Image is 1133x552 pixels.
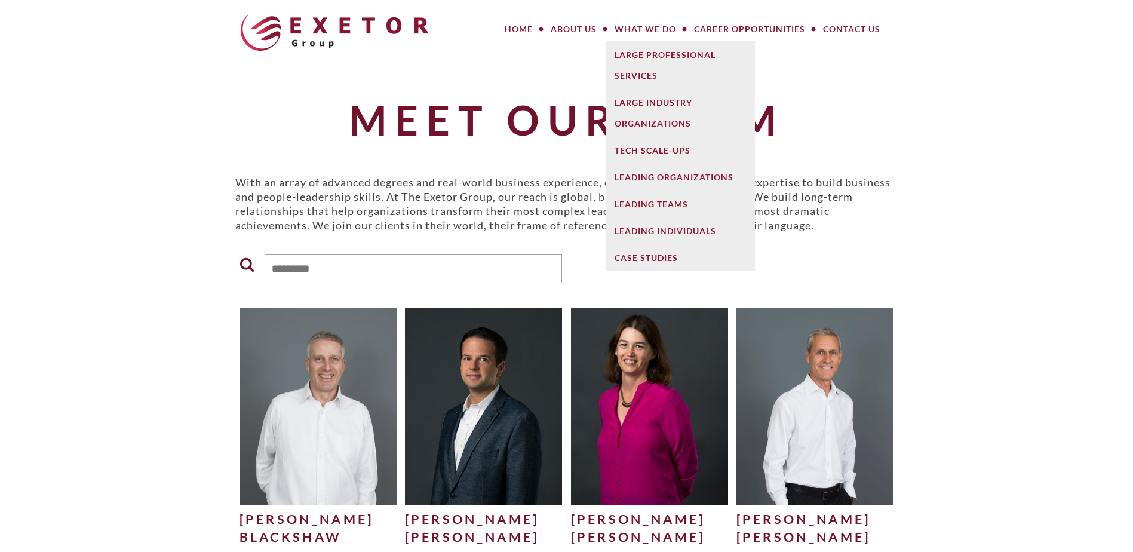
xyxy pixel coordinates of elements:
h1: Meet Our Team [235,97,898,142]
a: What We Do [606,17,685,41]
a: Contact Us [814,17,889,41]
img: The Exetor Group [241,14,429,51]
div: [PERSON_NAME] [571,528,729,546]
img: Dave-Blackshaw-for-website2-500x625.jpg [240,308,397,504]
a: Case Studies [606,244,755,271]
img: Craig-Mitchell-Website-500x625.jpg [736,308,894,504]
a: Home [496,17,542,41]
div: [PERSON_NAME] [240,510,397,528]
div: [PERSON_NAME] [405,510,563,528]
a: Large Industry Organizations [606,89,755,137]
a: Leading Individuals [606,217,755,244]
img: Philipp-Ebert_edited-1-500x625.jpg [405,308,563,504]
a: About Us [542,17,606,41]
a: Leading Teams [606,191,755,217]
img: Julie-H-500x625.jpg [571,308,729,504]
div: [PERSON_NAME] [736,528,894,546]
div: [PERSON_NAME] [571,510,729,528]
a: Large Professional Services [606,41,755,89]
div: [PERSON_NAME] [405,528,563,546]
a: Career Opportunities [685,17,814,41]
div: Blackshaw [240,528,397,546]
p: With an array of advanced degrees and real-world business experience, our consultants possess the... [235,175,898,232]
a: Tech Scale-Ups [606,137,755,164]
a: Leading Organizations [606,164,755,191]
div: [PERSON_NAME] [736,510,894,528]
